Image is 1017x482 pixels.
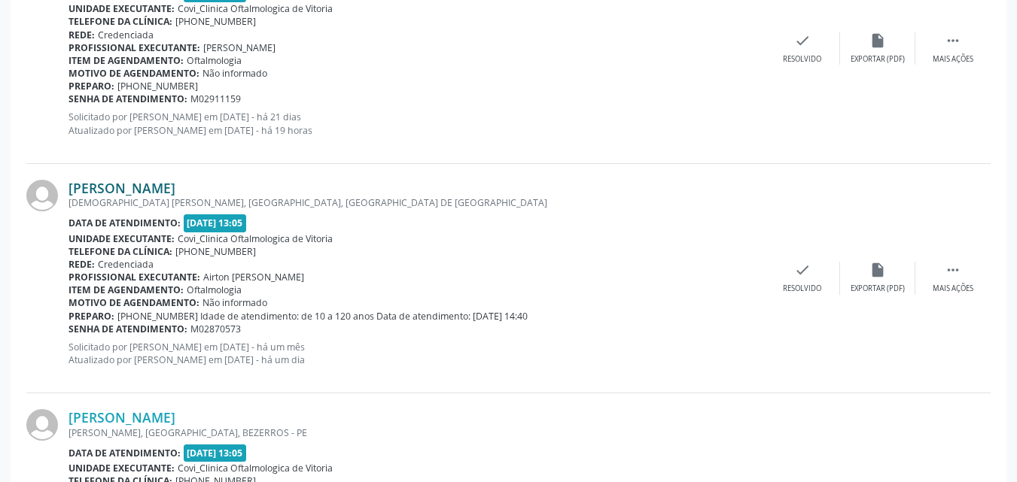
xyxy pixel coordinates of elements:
[783,54,821,65] div: Resolvido
[187,283,242,296] span: Oftalmologia
[945,32,961,49] i: 
[175,245,256,258] span: [PHONE_NUMBER]
[184,214,247,232] span: [DATE] 13:05
[69,447,181,459] b: Data de atendimento:
[203,41,276,54] span: [PERSON_NAME]
[69,67,199,80] b: Motivo de agendamento:
[203,271,304,283] span: Airton [PERSON_NAME]
[69,180,175,196] a: [PERSON_NAME]
[69,341,765,366] p: Solicitado por [PERSON_NAME] em [DATE] - há um mês Atualizado por [PERSON_NAME] em [DATE] - há um...
[178,2,333,15] span: Covi_Clinica Oftalmologica de Vitoria
[69,409,175,426] a: [PERSON_NAME]
[202,67,267,80] span: Não informado
[69,462,175,474] b: Unidade executante:
[69,426,765,439] div: [PERSON_NAME], [GEOGRAPHIC_DATA], BEZERROS - PE
[69,2,175,15] b: Unidade executante:
[190,92,241,105] span: M02911159
[69,111,765,136] p: Solicitado por [PERSON_NAME] em [DATE] - há 21 dias Atualizado por [PERSON_NAME] em [DATE] - há 1...
[783,283,821,294] div: Resolvido
[187,54,242,67] span: Oftalmologia
[69,15,172,28] b: Telefone da clínica:
[69,245,172,258] b: Telefone da clínica:
[933,283,973,294] div: Mais ações
[869,262,886,278] i: insert_drive_file
[69,296,199,309] b: Motivo de agendamento:
[178,232,333,245] span: Covi_Clinica Oftalmologica de Vitoria
[69,92,187,105] b: Senha de atendimento:
[26,409,58,441] img: img
[184,444,247,462] span: [DATE] 13:05
[98,258,154,271] span: Credenciada
[69,217,181,229] b: Data de atendimento:
[69,323,187,335] b: Senha de atendimento:
[190,323,241,335] span: M02870573
[794,32,811,49] i: check
[117,310,528,323] span: [PHONE_NUMBER] Idade de atendimento: de 10 a 120 anos Data de atendimento: [DATE] 14:40
[69,310,114,323] b: Preparo:
[794,262,811,278] i: check
[933,54,973,65] div: Mais ações
[869,32,886,49] i: insert_drive_file
[202,296,267,309] span: Não informado
[851,283,905,294] div: Exportar (PDF)
[945,262,961,278] i: 
[117,80,198,92] span: [PHONE_NUMBER]
[69,54,184,67] b: Item de agendamento:
[69,196,765,209] div: [DEMOGRAPHIC_DATA] [PERSON_NAME], [GEOGRAPHIC_DATA], [GEOGRAPHIC_DATA] DE [GEOGRAPHIC_DATA]
[851,54,905,65] div: Exportar (PDF)
[69,271,200,283] b: Profissional executante:
[69,258,95,271] b: Rede:
[175,15,256,28] span: [PHONE_NUMBER]
[69,80,114,92] b: Preparo:
[69,41,200,54] b: Profissional executante:
[69,29,95,41] b: Rede:
[26,180,58,211] img: img
[69,232,175,245] b: Unidade executante:
[178,462,333,474] span: Covi_Clinica Oftalmologica de Vitoria
[69,283,184,296] b: Item de agendamento:
[98,29,154,41] span: Credenciada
